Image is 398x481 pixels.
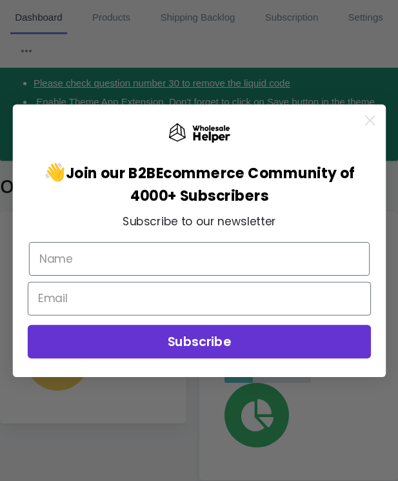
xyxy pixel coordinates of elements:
button: Subscribe [27,324,370,358]
img: Wholesale Helper Logo [168,123,230,143]
span: Ecommerce Community of 4000+ Subscribers [130,163,355,206]
span: Join our B2B [65,163,155,183]
input: Name [28,241,369,275]
span: Subscribe to our newsletter [122,213,275,229]
span: 👋 [43,159,155,184]
button: Close dialog [359,109,381,131]
input: Email [27,281,370,315]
